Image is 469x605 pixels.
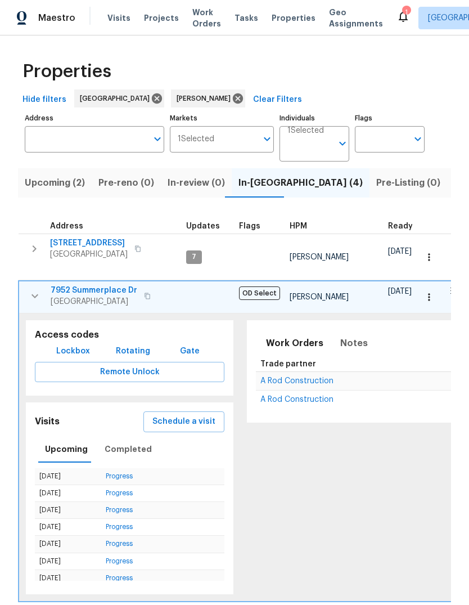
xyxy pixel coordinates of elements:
[106,473,133,479] a: Progress
[152,415,215,429] span: Schedule a visit
[25,175,85,191] span: Upcoming (2)
[56,344,90,358] span: Lockbox
[111,341,155,362] button: Rotating
[234,14,258,22] span: Tasks
[50,249,128,260] span: [GEOGRAPHIC_DATA]
[143,411,224,432] button: Schedule a visit
[176,344,203,358] span: Gate
[50,237,128,249] span: [STREET_ADDRESS]
[106,523,133,530] a: Progress
[253,93,302,107] span: Clear Filters
[80,93,154,104] span: [GEOGRAPHIC_DATA]
[272,12,315,24] span: Properties
[260,396,333,403] a: A Rod Construction
[388,222,413,230] span: Ready
[290,253,349,261] span: [PERSON_NAME]
[35,502,101,519] td: [DATE]
[335,136,350,151] button: Open
[35,485,101,502] td: [DATE]
[38,12,75,24] span: Maestro
[239,286,280,300] span: OD Select
[260,396,333,404] span: A Rod Construction
[388,248,412,256] span: [DATE]
[177,93,235,104] span: [PERSON_NAME]
[266,335,323,351] span: Work Orders
[340,335,368,351] span: Notes
[171,89,245,107] div: [PERSON_NAME]
[259,131,275,147] button: Open
[290,222,307,230] span: HPM
[239,222,260,230] span: Flags
[52,341,94,362] button: Lockbox
[168,175,225,191] span: In-review (0)
[35,553,101,570] td: [DATE]
[192,7,221,29] span: Work Orders
[35,329,224,341] h5: Access codes
[260,378,333,384] a: A Rod Construction
[116,344,150,358] span: Rotating
[187,252,201,262] span: 7
[106,575,133,581] a: Progress
[279,115,349,122] label: Individuals
[249,89,306,110] button: Clear Filters
[18,89,71,110] button: Hide filters
[186,222,220,230] span: Updates
[106,490,133,496] a: Progress
[238,175,363,191] span: In-[GEOGRAPHIC_DATA] (4)
[107,12,130,24] span: Visits
[178,135,214,144] span: 1 Selected
[106,507,133,513] a: Progress
[35,536,101,553] td: [DATE]
[355,115,425,122] label: Flags
[44,365,215,379] span: Remote Unlock
[106,540,133,547] a: Progress
[388,222,423,230] div: Earliest renovation start date (first business day after COE or Checkout)
[22,93,66,107] span: Hide filters
[35,519,101,536] td: [DATE]
[105,442,152,456] span: Completed
[260,377,333,385] span: A Rod Construction
[172,341,208,362] button: Gate
[329,7,383,29] span: Geo Assignments
[388,288,412,295] span: [DATE]
[74,89,164,107] div: [GEOGRAPHIC_DATA]
[35,468,101,485] td: [DATE]
[35,416,60,428] h5: Visits
[25,115,164,122] label: Address
[35,570,101,586] td: [DATE]
[22,66,111,77] span: Properties
[290,293,349,301] span: [PERSON_NAME]
[51,285,137,296] span: 7952 Summerplace Dr
[170,115,274,122] label: Markets
[106,558,133,564] a: Progress
[410,131,426,147] button: Open
[402,7,410,18] div: 1
[376,175,440,191] span: Pre-Listing (0)
[45,442,88,456] span: Upcoming
[98,175,154,191] span: Pre-reno (0)
[35,362,224,383] button: Remote Unlock
[287,126,324,136] span: 1 Selected
[260,360,316,368] span: Trade partner
[144,12,179,24] span: Projects
[150,131,165,147] button: Open
[50,222,83,230] span: Address
[51,296,137,307] span: [GEOGRAPHIC_DATA]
